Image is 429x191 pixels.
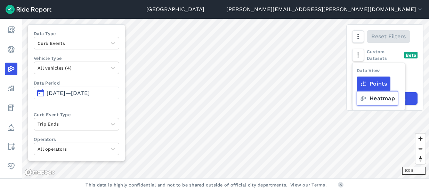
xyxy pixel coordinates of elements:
[290,182,327,188] a: View our Terms.
[34,30,119,37] label: Data Type
[371,32,406,41] span: Reset Filters
[6,5,51,14] img: Ride Report
[415,134,426,144] button: Zoom in
[5,43,17,56] a: Realtime
[5,63,17,75] a: Heatmaps
[47,90,90,96] span: [DATE]—[DATE]
[415,144,426,154] button: Zoom out
[34,87,119,99] button: [DATE]—[DATE]
[5,121,17,134] a: Policy
[34,80,119,86] label: Data Period
[5,141,17,153] a: Areas
[34,111,119,118] label: Curb Event Type
[357,67,380,77] div: Data View
[34,136,119,143] label: Operators
[22,19,429,178] canvas: Map
[5,160,17,173] a: Health
[5,82,17,95] a: Analyze
[5,102,17,114] a: Fees
[352,48,418,62] div: Custom Datasets
[404,52,418,58] div: Beta
[357,91,398,106] label: Heatmap
[146,5,204,14] a: [GEOGRAPHIC_DATA]
[357,77,390,91] label: Points
[226,5,423,14] button: [PERSON_NAME][EMAIL_ADDRESS][PERSON_NAME][DOMAIN_NAME]
[415,154,426,164] button: Reset bearing to north
[24,168,55,176] a: Mapbox logo
[5,24,17,36] a: Report
[34,55,119,62] label: Vehicle Type
[402,167,426,175] div: 100 ft
[367,30,410,43] button: Reset Filters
